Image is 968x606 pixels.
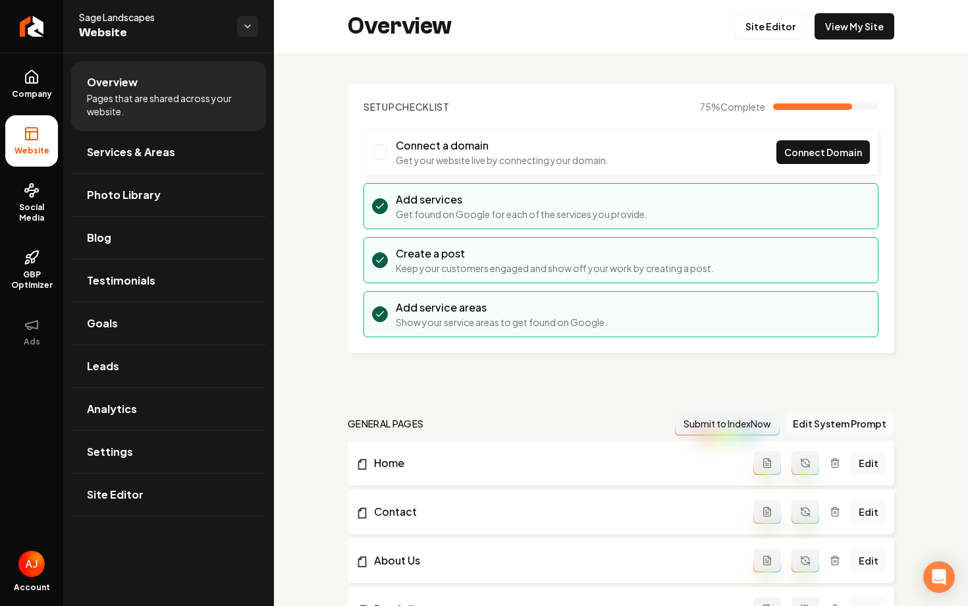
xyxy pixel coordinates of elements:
a: Contact [356,504,753,520]
a: Leads [71,345,266,387]
h2: Overview [348,13,452,40]
span: Account [14,582,50,593]
a: About Us [356,553,753,568]
a: Company [5,59,58,110]
span: Website [9,146,55,156]
button: Open user button [18,551,45,577]
h2: Checklist [363,100,450,113]
a: Connect Domain [776,140,870,164]
span: 75 % [700,100,765,113]
span: Goals [87,316,118,331]
span: Analytics [87,401,137,417]
span: Setup [363,101,395,113]
a: Social Media [5,172,58,234]
a: Edit [851,500,886,524]
span: Settings [87,444,133,460]
span: GBP Optimizer [5,269,58,290]
span: Social Media [5,202,58,223]
img: Austin Jellison [18,551,45,577]
span: Blog [87,230,111,246]
button: Add admin page prompt [753,549,781,572]
span: Complete [720,101,765,113]
p: Keep your customers engaged and show off your work by creating a post. [396,262,714,275]
span: Ads [18,337,45,347]
a: Services & Areas [71,131,266,173]
span: Testimonials [87,273,155,289]
h3: Add service areas [396,300,607,316]
a: Site Editor [734,13,807,40]
img: Rebolt Logo [20,16,44,37]
span: Sage Landscapes [79,11,227,24]
p: Get found on Google for each of the services you provide. [396,207,647,221]
a: Edit [851,451,886,475]
button: Add admin page prompt [753,500,781,524]
button: Edit System Prompt [785,412,894,435]
p: Show your service areas to get found on Google. [396,316,607,329]
a: View My Site [815,13,894,40]
a: Settings [71,431,266,473]
a: GBP Optimizer [5,239,58,301]
span: Overview [87,74,138,90]
button: Add admin page prompt [753,451,781,475]
span: Connect Domain [784,146,862,159]
span: Pages that are shared across your website. [87,92,250,118]
span: Photo Library [87,187,161,203]
button: Submit to IndexNow [675,412,780,435]
button: Ads [5,306,58,358]
a: Edit [851,549,886,572]
div: Open Intercom Messenger [923,561,955,593]
h3: Add services [396,192,647,207]
h3: Create a post [396,246,714,262]
a: Site Editor [71,474,266,516]
span: Leads [87,358,119,374]
a: Blog [71,217,266,259]
a: Analytics [71,388,266,430]
a: Testimonials [71,260,266,302]
span: Site Editor [87,487,144,503]
span: Services & Areas [87,144,175,160]
span: Company [7,89,57,99]
h3: Connect a domain [396,138,608,153]
a: Home [356,455,753,471]
a: Goals [71,302,266,344]
a: Photo Library [71,174,266,216]
h2: general pages [348,417,424,430]
span: Website [79,24,227,42]
p: Get your website live by connecting your domain. [396,153,608,167]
